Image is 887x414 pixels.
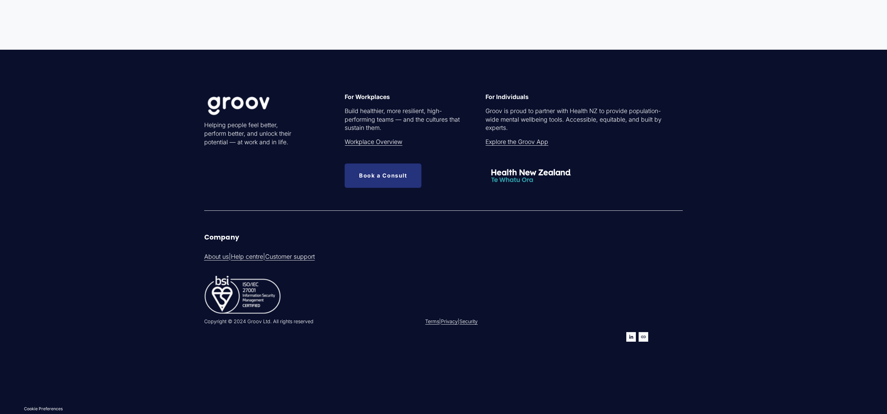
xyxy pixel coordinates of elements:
a: Terms [425,318,439,325]
a: Workplace Overview [345,138,402,146]
a: Explore the Groov App [485,138,548,146]
a: Privacy [441,318,458,325]
a: URL [639,332,648,342]
a: Help centre [231,253,263,261]
section: Manage previously selected cookie options [21,404,66,414]
a: Customer support [265,253,315,261]
a: Book a Consult [345,163,421,188]
p: Build healthier, more resilient, high-performing teams — and the cultures that sustain them. [345,107,461,132]
p: Helping people feel better, perform better, and unlock their potential — at work and in life. [204,121,301,146]
a: Security [459,318,478,325]
p: Copyright © 2024 Groov Ltd. All rights reserved [204,318,442,325]
strong: For Individuals [485,93,529,100]
a: About us [204,253,229,261]
p: | | [425,318,582,325]
a: LinkedIn [626,332,636,342]
button: Cookie Preferences [24,406,63,411]
p: | | [204,253,442,261]
strong: For Workplaces [345,93,390,100]
p: Groov is proud to partner with Health NZ to provide population-wide mental wellbeing tools. Acces... [485,107,663,132]
strong: Company [204,233,239,242]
